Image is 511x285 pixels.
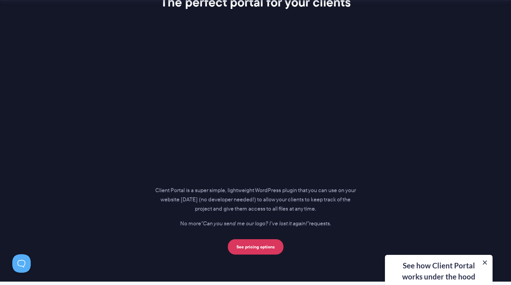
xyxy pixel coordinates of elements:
a: See pricing options [228,239,283,255]
p: Client Portal is a super simple, lightweight WordPress plugin that you can use on your website [D... [155,186,356,214]
iframe: Toggle Customer Support [12,254,31,273]
p: No more requests. [155,219,356,228]
i: "Can you send me our logo? I've lost it again!" [201,220,309,228]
